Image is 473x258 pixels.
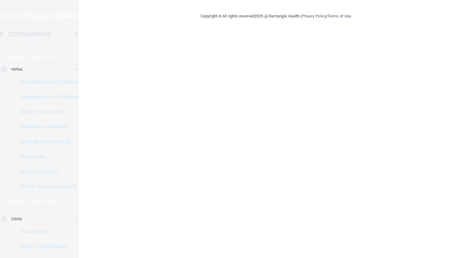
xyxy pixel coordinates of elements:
p: Documents and Policies [4,94,89,100]
p: Report an Incident [4,109,89,115]
p: Learn More! [27,198,60,205]
p: HIPAA [11,66,23,73]
p: Emergency Planning [4,139,89,145]
p: HIPAA [8,53,24,61]
p: HIPAA Risk Assessment [4,184,89,190]
p: Safety Data Sheets [4,243,89,250]
p: OSHA [8,198,24,205]
p: HIPAA Checklist [4,169,89,175]
div: Copyright © All rights reserved 2025 @ Rectangle Health | | [162,6,390,26]
a: Terms of Use [327,14,351,18]
h4: Compliance [8,30,51,38]
p: Documents and Policies [4,79,89,85]
p: Business Associates [4,124,89,130]
p: Resources [4,154,89,160]
p: Documents [4,228,89,235]
p: Learn More! [27,53,60,61]
p: OSHA [11,215,22,223]
a: Privacy Policy [302,14,326,18]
